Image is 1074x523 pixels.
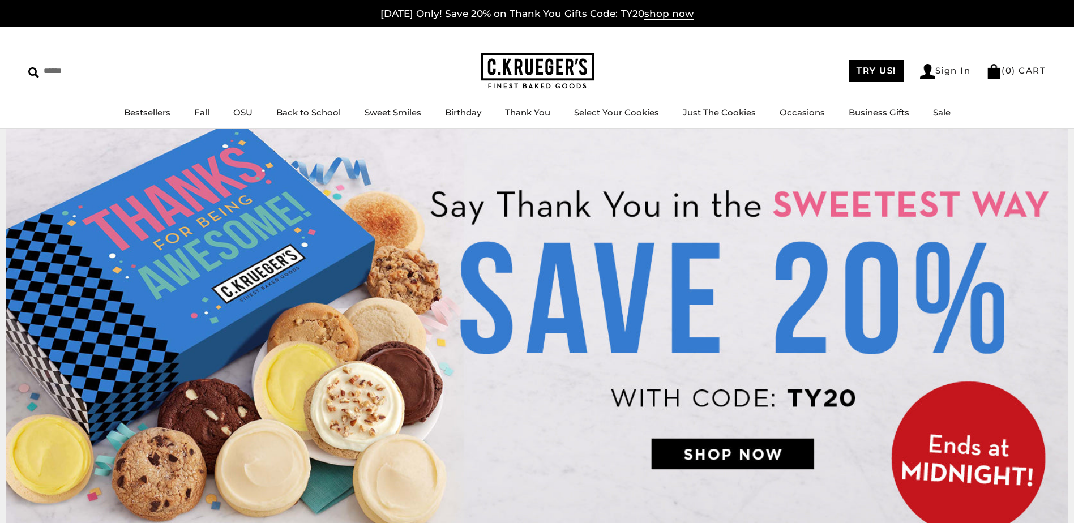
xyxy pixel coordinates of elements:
a: Back to School [276,107,341,118]
a: Occasions [780,107,825,118]
img: Bag [986,64,1002,79]
a: Fall [194,107,209,118]
a: (0) CART [986,65,1046,76]
input: Search [28,62,163,80]
img: C.KRUEGER'S [481,53,594,89]
img: Search [28,67,39,78]
a: [DATE] Only! Save 20% on Thank You Gifts Code: TY20shop now [380,8,694,20]
a: Select Your Cookies [574,107,659,118]
a: Sweet Smiles [365,107,421,118]
a: Business Gifts [849,107,909,118]
span: 0 [1005,65,1012,76]
a: Sale [933,107,951,118]
a: Just The Cookies [683,107,756,118]
a: Sign In [920,64,971,79]
a: TRY US! [849,60,904,82]
a: Bestsellers [124,107,170,118]
a: Birthday [445,107,481,118]
span: shop now [644,8,694,20]
a: Thank You [505,107,550,118]
img: Account [920,64,935,79]
a: OSU [233,107,253,118]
